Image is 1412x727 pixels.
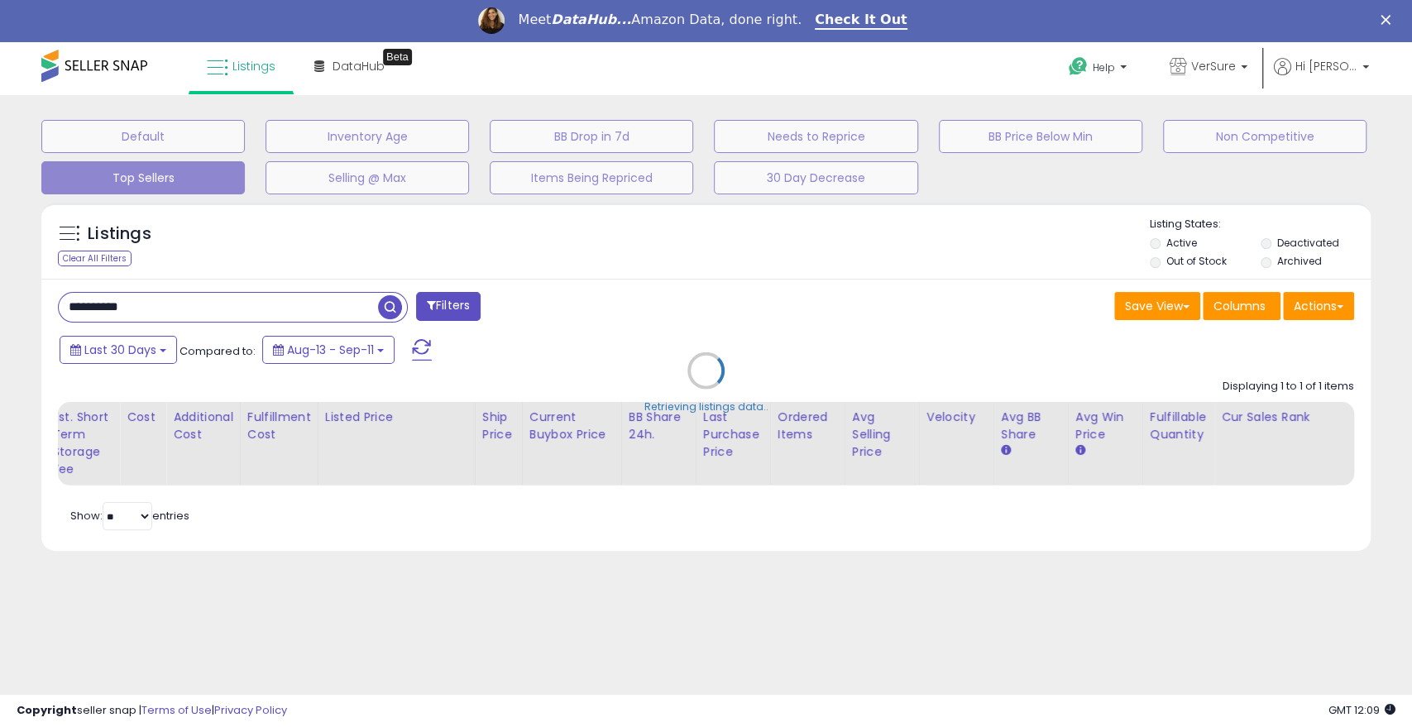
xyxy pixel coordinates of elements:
[266,120,469,153] button: Inventory Age
[194,41,288,91] a: Listings
[214,702,287,718] a: Privacy Policy
[17,703,287,719] div: seller snap | |
[490,161,693,194] button: Items Being Repriced
[41,120,245,153] button: Default
[478,7,505,34] img: Profile image for Georgie
[302,41,397,91] a: DataHub
[232,58,275,74] span: Listings
[383,49,412,65] div: Tooltip anchor
[17,702,77,718] strong: Copyright
[1093,60,1115,74] span: Help
[1068,56,1089,77] i: Get Help
[1055,44,1143,95] a: Help
[490,120,693,153] button: BB Drop in 7d
[1157,41,1260,95] a: VerSure
[1328,702,1395,718] span: 2025-10-12 12:09 GMT
[939,120,1142,153] button: BB Price Below Min
[518,12,802,28] div: Meet Amazon Data, done right.
[141,702,212,718] a: Terms of Use
[644,399,768,414] div: Retrieving listings data..
[333,58,385,74] span: DataHub
[714,161,917,194] button: 30 Day Decrease
[1191,58,1236,74] span: VerSure
[815,12,907,30] a: Check It Out
[714,120,917,153] button: Needs to Reprice
[1295,58,1357,74] span: Hi [PERSON_NAME]
[1381,15,1397,25] div: Close
[266,161,469,194] button: Selling @ Max
[1163,120,1367,153] button: Non Competitive
[41,161,245,194] button: Top Sellers
[551,12,631,27] i: DataHub...
[1274,58,1369,95] a: Hi [PERSON_NAME]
